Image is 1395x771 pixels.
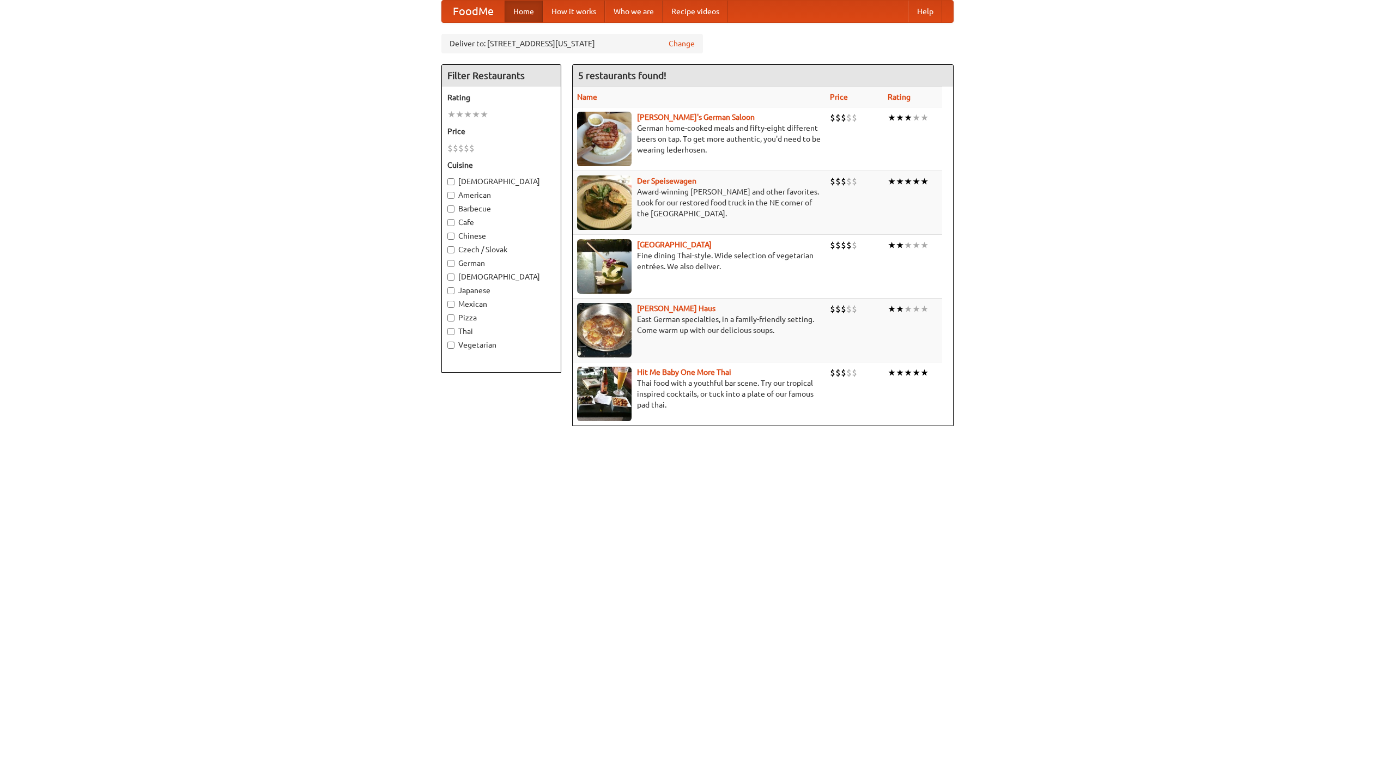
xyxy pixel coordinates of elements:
li: $ [458,142,464,154]
li: ★ [896,367,904,379]
p: Thai food with a youthful bar scene. Try our tropical inspired cocktails, or tuck into a plate of... [577,378,821,410]
li: $ [846,239,852,251]
div: Deliver to: [STREET_ADDRESS][US_STATE] [441,34,703,53]
li: $ [469,142,475,154]
label: Mexican [447,299,555,309]
li: $ [846,367,852,379]
label: Pizza [447,312,555,323]
input: Barbecue [447,205,454,213]
li: ★ [456,108,464,120]
li: ★ [464,108,472,120]
input: Mexican [447,301,454,308]
a: [GEOGRAPHIC_DATA] [637,240,712,249]
input: German [447,260,454,267]
li: ★ [912,112,920,124]
input: Pizza [447,314,454,321]
a: Price [830,93,848,101]
input: Chinese [447,233,454,240]
label: American [447,190,555,201]
h5: Price [447,126,555,137]
li: ★ [888,367,896,379]
input: American [447,192,454,199]
li: ★ [896,303,904,315]
li: ★ [904,239,912,251]
li: ★ [896,239,904,251]
li: $ [835,239,841,251]
li: $ [852,175,857,187]
li: $ [852,303,857,315]
li: $ [835,112,841,124]
li: $ [841,239,846,251]
p: German home-cooked meals and fifty-eight different beers on tap. To get more authentic, you'd nee... [577,123,821,155]
li: $ [464,142,469,154]
li: ★ [920,239,929,251]
li: ★ [888,303,896,315]
p: East German specialties, in a family-friendly setting. Come warm up with our delicious soups. [577,314,821,336]
img: esthers.jpg [577,112,632,166]
li: $ [830,303,835,315]
a: Hit Me Baby One More Thai [637,368,731,377]
a: [PERSON_NAME] Haus [637,304,715,313]
li: ★ [912,367,920,379]
h4: Filter Restaurants [442,65,561,87]
a: Rating [888,93,911,101]
label: Thai [447,326,555,337]
li: ★ [888,175,896,187]
a: Recipe videos [663,1,728,22]
h5: Cuisine [447,160,555,171]
li: $ [841,175,846,187]
li: $ [852,239,857,251]
li: ★ [920,303,929,315]
img: babythai.jpg [577,367,632,421]
p: Award-winning [PERSON_NAME] and other favorites. Look for our restored food truck in the NE corne... [577,186,821,219]
li: ★ [472,108,480,120]
input: Thai [447,328,454,335]
input: Cafe [447,219,454,226]
input: [DEMOGRAPHIC_DATA] [447,178,454,185]
li: ★ [888,239,896,251]
li: $ [447,142,453,154]
a: [PERSON_NAME]'s German Saloon [637,113,755,122]
li: $ [830,239,835,251]
a: Home [505,1,543,22]
h5: Rating [447,92,555,103]
a: Help [908,1,942,22]
ng-pluralize: 5 restaurants found! [578,70,666,81]
li: $ [846,303,852,315]
li: ★ [888,112,896,124]
li: ★ [912,175,920,187]
a: Change [669,38,695,49]
li: $ [841,303,846,315]
li: $ [841,367,846,379]
label: German [447,258,555,269]
li: ★ [920,367,929,379]
input: Japanese [447,287,454,294]
li: ★ [920,112,929,124]
li: $ [830,175,835,187]
li: $ [835,303,841,315]
li: $ [841,112,846,124]
li: ★ [904,175,912,187]
li: ★ [904,112,912,124]
li: $ [852,367,857,379]
label: Czech / Slovak [447,244,555,255]
input: Vegetarian [447,342,454,349]
label: Japanese [447,285,555,296]
input: Czech / Slovak [447,246,454,253]
b: Der Speisewagen [637,177,696,185]
li: $ [830,367,835,379]
a: FoodMe [442,1,505,22]
li: $ [846,112,852,124]
li: ★ [480,108,488,120]
li: $ [835,367,841,379]
p: Fine dining Thai-style. Wide selection of vegetarian entrées. We also deliver. [577,250,821,272]
li: ★ [912,303,920,315]
input: [DEMOGRAPHIC_DATA] [447,274,454,281]
img: kohlhaus.jpg [577,303,632,357]
label: Vegetarian [447,339,555,350]
li: ★ [896,175,904,187]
